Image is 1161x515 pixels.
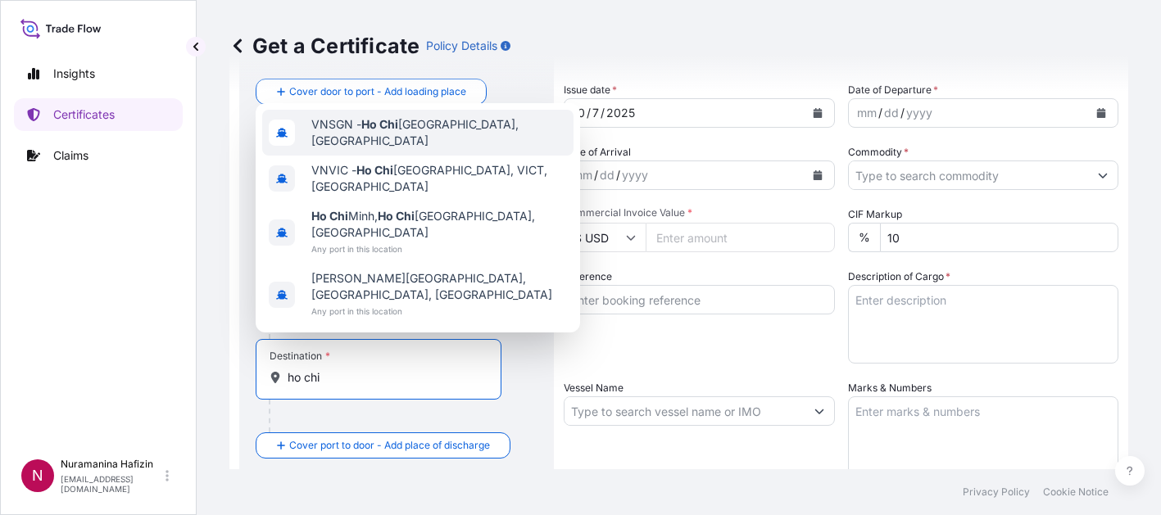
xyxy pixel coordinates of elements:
[1088,100,1114,126] button: Calendar
[229,33,420,59] p: Get a Certificate
[311,208,567,241] span: Minh, [GEOGRAPHIC_DATA], [GEOGRAPHIC_DATA]
[61,474,162,494] p: [EMAIL_ADDRESS][DOMAIN_NAME]
[848,380,932,396] label: Marks & Numbers
[620,165,650,185] div: year,
[849,160,1089,190] input: Type to search commodity
[878,103,882,123] div: /
[61,458,162,471] p: Nuramanina Hafizin
[900,103,905,123] div: /
[289,84,466,100] span: Cover door to port - Add loading place
[963,486,1030,499] p: Privacy Policy
[571,103,587,123] div: month,
[587,103,591,123] div: /
[805,100,831,126] button: Calendar
[564,285,835,314] input: Enter booking reference
[848,206,902,223] label: CIF Markup
[32,468,43,484] span: N
[311,209,348,223] b: Ho Chi
[805,396,834,426] button: Show suggestions
[565,396,805,426] input: Type to search vessel name or IMO
[848,223,880,252] div: %
[646,223,835,252] input: Enter amount
[564,206,835,219] span: Commercial Invoice Value
[1043,486,1109,499] p: Cookie Notice
[616,165,620,185] div: /
[289,437,490,454] span: Cover port to door - Add place of discharge
[256,103,580,332] div: Show suggestions
[53,147,88,164] p: Claims
[848,144,909,160] label: Commodity
[311,270,567,303] span: [PERSON_NAME][GEOGRAPHIC_DATA], [GEOGRAPHIC_DATA], [GEOGRAPHIC_DATA]
[426,38,497,54] p: Policy Details
[591,103,601,123] div: day,
[601,103,605,123] div: /
[905,103,934,123] div: year,
[571,165,594,185] div: month,
[564,380,624,396] label: Vessel Name
[1088,160,1118,190] button: Show suggestions
[53,66,95,82] p: Insights
[805,162,831,188] button: Calendar
[288,369,481,386] input: Destination
[880,223,1119,252] input: Enter percentage between 0 and 24%
[855,103,878,123] div: month,
[311,303,567,319] span: Any port in this location
[882,103,900,123] div: day,
[564,269,612,285] label: Reference
[605,103,637,123] div: year,
[594,165,598,185] div: /
[378,209,415,223] b: Ho Chi
[270,350,330,363] div: Destination
[598,165,616,185] div: day,
[564,144,631,160] span: Date of Arrival
[311,241,567,257] span: Any port in this location
[356,163,393,177] b: Ho Chi
[53,106,115,123] p: Certificates
[361,117,398,131] b: Ho Chi
[311,116,567,149] span: VNSGN - [GEOGRAPHIC_DATA], [GEOGRAPHIC_DATA]
[848,269,950,285] label: Description of Cargo
[311,162,567,195] span: VNVIC - [GEOGRAPHIC_DATA], VICT, [GEOGRAPHIC_DATA]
